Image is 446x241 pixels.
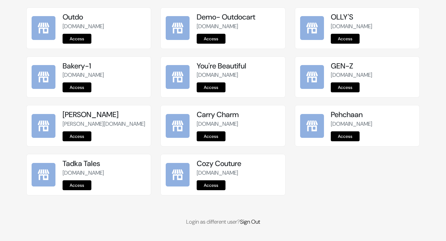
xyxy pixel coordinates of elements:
p: [DOMAIN_NAME] [197,169,280,177]
p: [PERSON_NAME][DOMAIN_NAME] [63,120,146,128]
h5: [PERSON_NAME] [63,110,146,119]
img: WALKER [32,114,55,138]
img: Tadka Tales [32,163,55,187]
img: You're Beautiful [166,65,190,89]
h5: Pehchaan [331,110,414,119]
h5: Cozy Couture [197,159,280,168]
p: [DOMAIN_NAME] [197,120,280,128]
p: [DOMAIN_NAME] [331,120,414,128]
h5: Outdo [63,13,146,22]
a: Access [197,131,225,141]
a: Access [331,34,360,44]
img: OLLY'S [300,16,324,40]
a: Access [331,131,360,141]
p: [DOMAIN_NAME] [63,71,146,79]
h5: Demo- Outdocart [197,13,280,22]
img: Pehchaan [300,114,324,138]
h5: OLLY'S [331,13,414,22]
p: [DOMAIN_NAME] [331,71,414,79]
p: [DOMAIN_NAME] [63,22,146,31]
h5: Tadka Tales [63,159,146,168]
a: Access [63,131,91,141]
p: Login as different user? [26,218,420,226]
a: Access [197,82,225,92]
a: Sign Out [240,218,260,226]
img: Outdo [32,16,55,40]
a: Access [63,82,91,92]
img: GEN-Z [300,65,324,89]
h5: GEN-Z [331,62,414,71]
img: Demo- Outdocart [166,16,190,40]
a: Access [197,34,225,44]
p: [DOMAIN_NAME] [197,22,280,31]
a: Access [63,34,91,44]
a: Access [63,180,91,190]
h5: Carry Charm [197,110,280,119]
img: Cozy Couture [166,163,190,187]
a: Access [197,180,225,190]
img: Bakery-1 [32,65,55,89]
h5: You're Beautiful [197,62,280,71]
p: [DOMAIN_NAME] [197,71,280,79]
img: Carry Charm [166,114,190,138]
h5: Bakery-1 [63,62,146,71]
p: [DOMAIN_NAME] [63,169,146,177]
p: [DOMAIN_NAME] [331,22,414,31]
a: Access [331,82,360,92]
